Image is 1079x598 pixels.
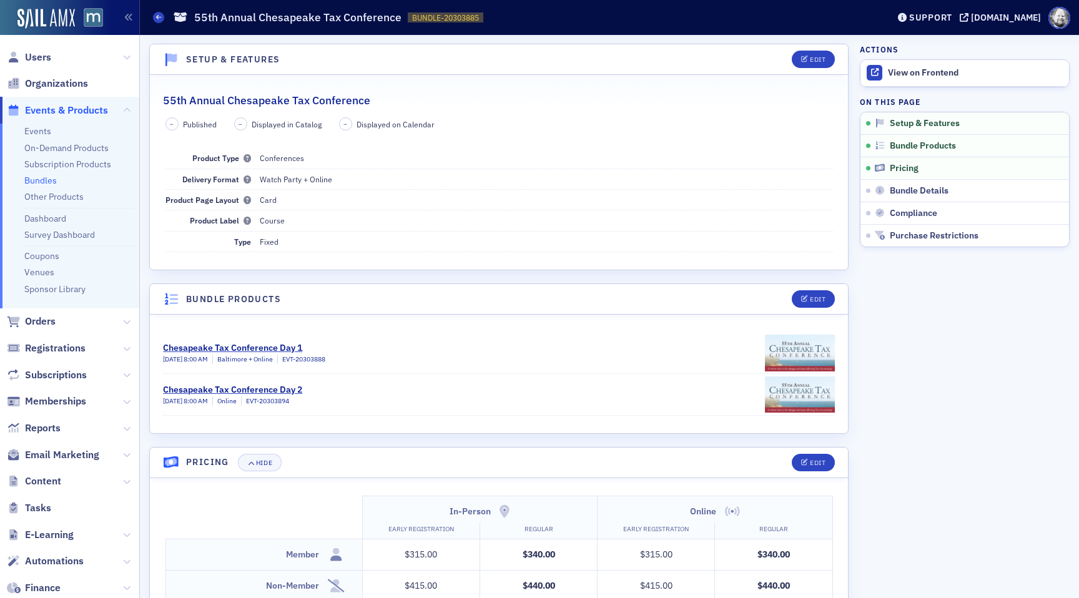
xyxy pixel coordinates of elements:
span: Displayed on Calendar [357,119,435,130]
img: SailAMX [84,8,103,27]
button: Hide [238,454,282,471]
a: Survey Dashboard [24,229,95,240]
span: Finance [25,581,61,595]
button: Edit [792,290,835,308]
th: Early Registration [362,522,480,539]
span: Organizations [25,77,88,91]
span: $415.00 [405,580,437,591]
span: Card [260,195,277,205]
span: Compliance [890,208,937,219]
button: Edit [792,51,835,68]
a: Dashboard [24,213,66,224]
a: Events [24,125,51,137]
h4: Bundle Products [186,293,281,306]
a: On-Demand Products [24,142,109,154]
th: Regular [715,522,832,539]
a: Organizations [7,77,88,91]
a: Content [7,474,61,488]
a: Events & Products [7,104,108,117]
span: Pricing [890,163,919,174]
h4: Online [690,505,716,518]
span: $340.00 [757,549,790,560]
a: Users [7,51,51,64]
span: [DATE] [163,396,184,405]
span: $415.00 [640,580,673,591]
span: – [239,120,242,129]
span: Orders [25,315,56,328]
a: E-Learning [7,528,74,542]
a: Finance [7,581,61,595]
span: Automations [25,554,84,568]
h4: Pricing [186,456,229,469]
span: Reports [25,421,61,435]
span: Watch Party + Online [260,174,332,184]
a: Chesapeake Tax Conference Day 2[DATE] 8:00 AMOnlineEVT-20303894 [163,374,835,415]
h4: In-Person [450,505,491,518]
span: Registrations [25,341,86,355]
span: Conferences [260,153,304,163]
a: Sponsor Library [24,283,86,295]
div: Hide [256,459,272,466]
div: EVT-20303888 [277,355,325,365]
div: [DOMAIN_NAME] [971,12,1041,23]
span: 8:00 AM [184,396,208,405]
div: View on Frontend [888,67,1063,79]
a: Bundles [24,175,57,186]
a: Automations [7,554,84,568]
h2: 55th Annual Chesapeake Tax Conference [163,92,370,109]
span: Product Label [190,215,251,225]
span: Email Marketing [25,448,99,462]
span: Bundle Products [890,140,956,152]
div: Support [909,12,952,23]
div: Baltimore + Online [212,355,273,365]
th: Early Registration [598,522,715,539]
h1: 55th Annual Chesapeake Tax Conference [194,10,402,25]
a: Email Marketing [7,448,99,462]
a: Subscriptions [7,368,87,382]
h4: Actions [860,44,899,55]
span: $440.00 [523,580,555,591]
a: Orders [7,315,56,328]
span: – [343,120,347,129]
a: View on Frontend [860,60,1069,86]
span: 8:00 AM [184,355,208,363]
span: Subscriptions [25,368,87,382]
a: Registrations [7,341,86,355]
a: View Homepage [75,8,103,29]
span: – [170,120,174,129]
span: Product Page Layout [165,195,251,205]
h4: Setup & Features [186,53,280,66]
span: $315.00 [640,549,673,560]
div: Chesapeake Tax Conference Day 2 [163,383,302,396]
div: Edit [810,296,825,303]
h4: Non-Member [266,579,319,592]
a: Coupons [24,250,59,262]
span: Displayed in Catalog [252,119,322,130]
div: Online [212,396,237,406]
span: Tasks [25,501,51,515]
span: Profile [1048,7,1070,29]
span: Content [25,474,61,488]
div: Chesapeake Tax Conference Day 1 [163,341,325,355]
div: Edit [810,56,825,63]
span: Delivery Format [182,174,251,184]
div: Edit [810,459,825,466]
span: Published [183,119,217,130]
th: Regular [480,522,597,539]
span: Bundle Details [890,185,948,197]
a: Chesapeake Tax Conference Day 1[DATE] 8:00 AMBaltimore + OnlineEVT-20303888 [163,332,835,373]
a: Memberships [7,395,86,408]
span: Product Type [192,153,251,163]
a: Venues [24,267,54,278]
img: SailAMX [17,9,75,29]
a: Tasks [7,501,51,515]
span: E-Learning [25,528,74,542]
span: Users [25,51,51,64]
a: Other Products [24,191,84,202]
span: [DATE] [163,355,184,363]
dd: Course [260,210,833,230]
span: Type [234,237,251,247]
a: Reports [7,421,61,435]
span: $440.00 [757,580,790,591]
